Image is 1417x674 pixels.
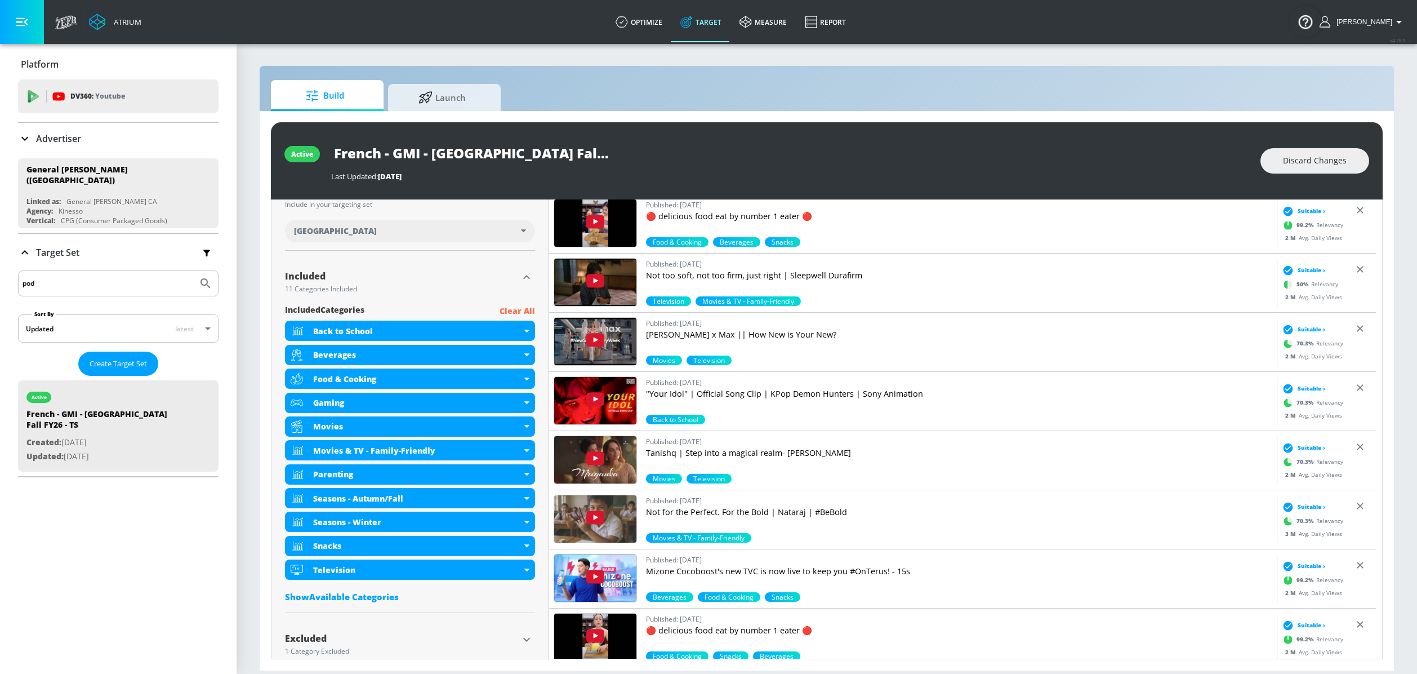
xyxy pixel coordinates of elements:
div: Relevancy [1280,571,1343,588]
p: Published: [DATE] [646,258,1272,270]
span: Suitable › [1298,503,1325,511]
div: Seasons - Autumn/Fall [285,488,535,508]
div: activeFrench - GMI - [GEOGRAPHIC_DATA] Fall FY26 - TSCreated:[DATE]Updated:[DATE] [18,380,219,472]
img: EEyuIJ5vVOQ [554,555,636,602]
div: Movies [313,421,522,432]
p: Target Set [36,246,79,259]
div: 50.0% [696,296,801,306]
div: Relevancy [1280,216,1343,233]
a: Report [796,2,855,42]
p: Not for the Perfect. For the Bold | Nataraj | #BeBold [646,507,1272,518]
div: 99.2% [646,237,708,247]
span: Movies [646,356,682,365]
div: Updated [26,324,54,334]
span: 3 M [1285,529,1299,537]
div: 70.3% [713,237,760,247]
img: K0W7-_6ZeaI [554,199,636,247]
div: Avg. Daily Views [1280,352,1342,360]
img: ChamUSh1VJs [554,495,636,543]
a: Published: [DATE]"Your Idol" | Official Song Clip | KPop Demon Hunters | Sony Animation [646,376,1272,415]
p: Clear All [500,304,535,318]
span: 2 M [1285,352,1299,360]
span: 2 M [1285,292,1299,300]
span: v 4.28.0 [1390,37,1406,43]
span: Food & Cooking [646,651,708,661]
span: login as: andersson.ceron@zefr.com [1332,18,1392,26]
span: Movies & TV - Family-Friendly [696,296,801,306]
span: 99.2 % [1296,635,1316,644]
a: measure [730,2,796,42]
div: 70.3% [687,474,732,484]
div: 2.8% [646,415,705,424]
span: Suitable › [1298,444,1325,452]
span: Television [687,356,732,365]
img: cWppAbqm9I8 [554,377,636,424]
div: Suitable › [1280,383,1325,394]
span: Snacks [765,237,800,247]
div: 99.2% [646,592,693,602]
div: Avg. Daily Views [1280,233,1342,242]
span: Food & Cooking [698,592,760,602]
p: Published: [DATE] [646,613,1272,625]
div: Target Set [18,271,219,476]
div: Seasons - Winter [285,512,535,532]
span: Movies [646,474,682,484]
div: Avg. Daily Views [1280,411,1342,419]
div: Avg. Daily Views [1280,470,1342,478]
span: Beverages [646,592,693,602]
button: Open Resource Center [1290,6,1321,37]
div: Atrium [109,17,141,27]
div: Relevancy [1280,335,1343,352]
div: Television [285,560,535,580]
div: Relevancy [1280,631,1343,648]
div: Beverages [285,345,535,365]
span: Back to School [646,415,705,424]
span: Television [687,474,732,484]
input: Search by name or Id [23,276,193,291]
div: active [32,394,47,400]
a: Target [671,2,730,42]
p: 🔴 delicious food eat by number 1 eater 🔴 [646,625,1272,636]
div: 70.3% [713,651,748,661]
span: Beverages [753,651,800,661]
p: Published: [DATE] [646,317,1272,329]
p: Published: [DATE] [646,376,1272,388]
div: Suitable › [1280,264,1325,276]
span: 70.3 % [1296,339,1316,348]
div: Relevancy [1280,453,1343,470]
span: included Categories [285,304,364,318]
span: Launch [399,84,485,111]
p: Youtube [95,90,125,102]
p: [DATE] [26,436,184,450]
button: Create Target Set [78,352,158,376]
span: 99.2 % [1296,221,1316,229]
p: DV360: [70,90,125,103]
div: Linked as: [26,197,61,206]
span: Suitable › [1298,325,1325,334]
p: Platform [21,58,59,70]
button: Submit Search [193,271,218,296]
div: Included [285,272,518,281]
span: Television [646,296,691,306]
div: Movies & TV - Family-Friendly [313,445,522,456]
div: Excluded [285,634,518,643]
div: 50.0% [646,296,691,306]
div: Advertiser [18,123,219,154]
a: Published: [DATE]Tanishq | Step into a magical realm- [PERSON_NAME]​​ [646,436,1272,474]
span: Beverages [713,237,760,247]
div: Television [313,565,522,575]
div: Vertical: [26,216,55,225]
div: 50.0% [765,592,800,602]
div: Platform [18,48,219,80]
a: Published: [DATE]Not too soft, not too firm, just right | Sleepwell Durafirm [646,258,1272,296]
a: Published: [DATE]Mizone Cocoboost's new TVC is now live to keep you #OnTerus! - 15s [646,554,1272,592]
span: 99.2 % [1296,576,1316,584]
span: Snacks [713,651,748,661]
div: Last Updated: [331,171,1249,181]
span: 2 M [1285,648,1299,655]
p: Mizone Cocoboost's new TVC is now live to keep you #OnTerus! - 15s [646,566,1272,577]
img: wEJgJVTzZyM [554,318,636,365]
div: Parenting [313,469,522,480]
span: 50 % [1296,280,1311,289]
p: 🔴 delicious food eat by number 1 eater 🔴 [646,211,1272,222]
